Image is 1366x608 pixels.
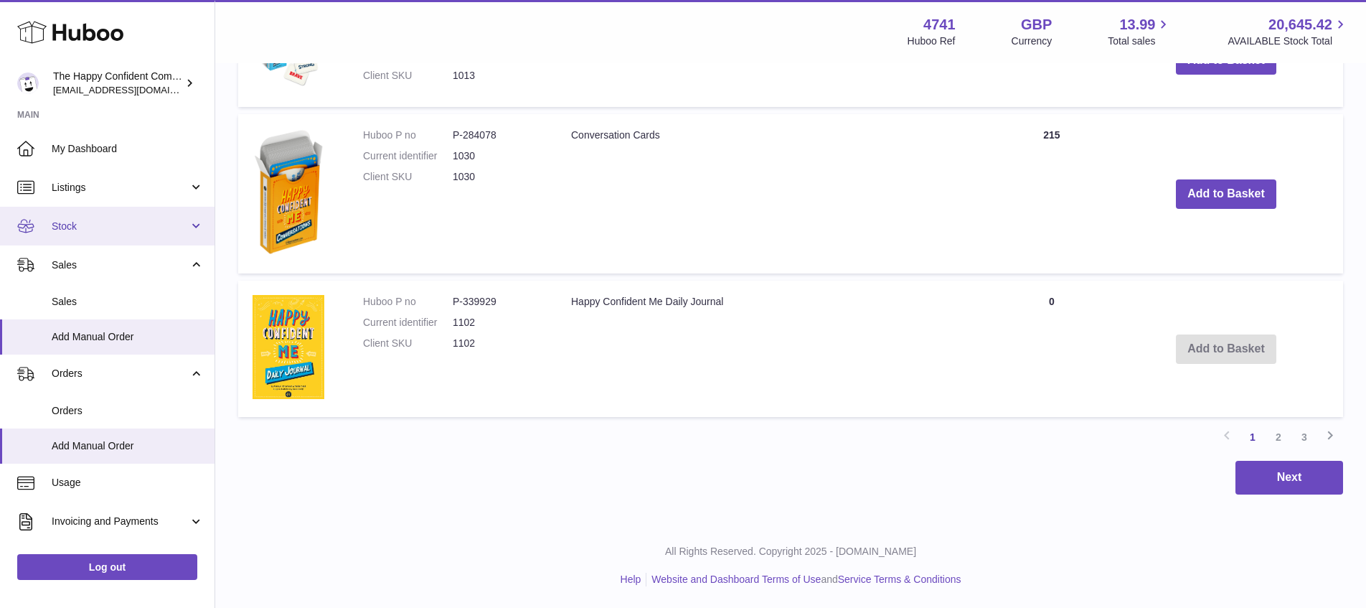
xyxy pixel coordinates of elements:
[646,573,961,586] li: and
[453,149,542,163] dd: 1030
[1119,15,1155,34] span: 13.99
[52,476,204,490] span: Usage
[53,70,182,97] div: The Happy Confident Company
[1021,15,1052,34] strong: GBP
[1108,15,1172,48] a: 13.99 Total sales
[1266,424,1291,450] a: 2
[52,404,204,418] span: Orders
[651,574,821,585] a: Website and Dashboard Terms of Use
[52,330,204,344] span: Add Manual Order
[52,439,204,453] span: Add Manual Order
[1235,461,1343,495] button: Next
[453,170,542,184] dd: 1030
[363,149,453,163] dt: Current identifier
[52,367,189,380] span: Orders
[557,281,994,417] td: Happy Confident Me Daily Journal
[1108,34,1172,48] span: Total sales
[1176,179,1276,209] button: Add to Basket
[621,574,641,585] a: Help
[453,295,542,309] dd: P-339929
[453,337,542,350] dd: 1102
[1228,34,1349,48] span: AVAILABLE Stock Total
[52,181,189,195] span: Listings
[17,554,197,580] a: Log out
[908,34,956,48] div: Huboo Ref
[52,220,189,233] span: Stock
[1228,15,1349,48] a: 20,645.42 AVAILABLE Stock Total
[52,258,189,272] span: Sales
[453,316,542,329] dd: 1102
[453,69,542,83] dd: 1013
[363,128,453,142] dt: Huboo P no
[1240,424,1266,450] a: 1
[253,295,324,399] img: Happy Confident Me Daily Journal
[1268,15,1332,34] span: 20,645.42
[994,281,1109,417] td: 0
[363,295,453,309] dt: Huboo P no
[994,114,1109,273] td: 215
[363,69,453,83] dt: Client SKU
[923,15,956,34] strong: 4741
[838,574,961,585] a: Service Terms & Conditions
[557,114,994,273] td: Conversation Cards
[1291,424,1317,450] a: 3
[363,337,453,350] dt: Client SKU
[227,545,1355,558] p: All Rights Reserved. Copyright 2025 - [DOMAIN_NAME]
[253,128,324,256] img: Conversation Cards
[53,84,211,95] span: [EMAIL_ADDRESS][DOMAIN_NAME]
[17,73,39,94] img: contact@happyconfident.com
[363,170,453,184] dt: Client SKU
[52,295,204,309] span: Sales
[1012,34,1052,48] div: Currency
[363,316,453,329] dt: Current identifier
[52,515,189,528] span: Invoicing and Payments
[52,142,204,156] span: My Dashboard
[453,128,542,142] dd: P-284078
